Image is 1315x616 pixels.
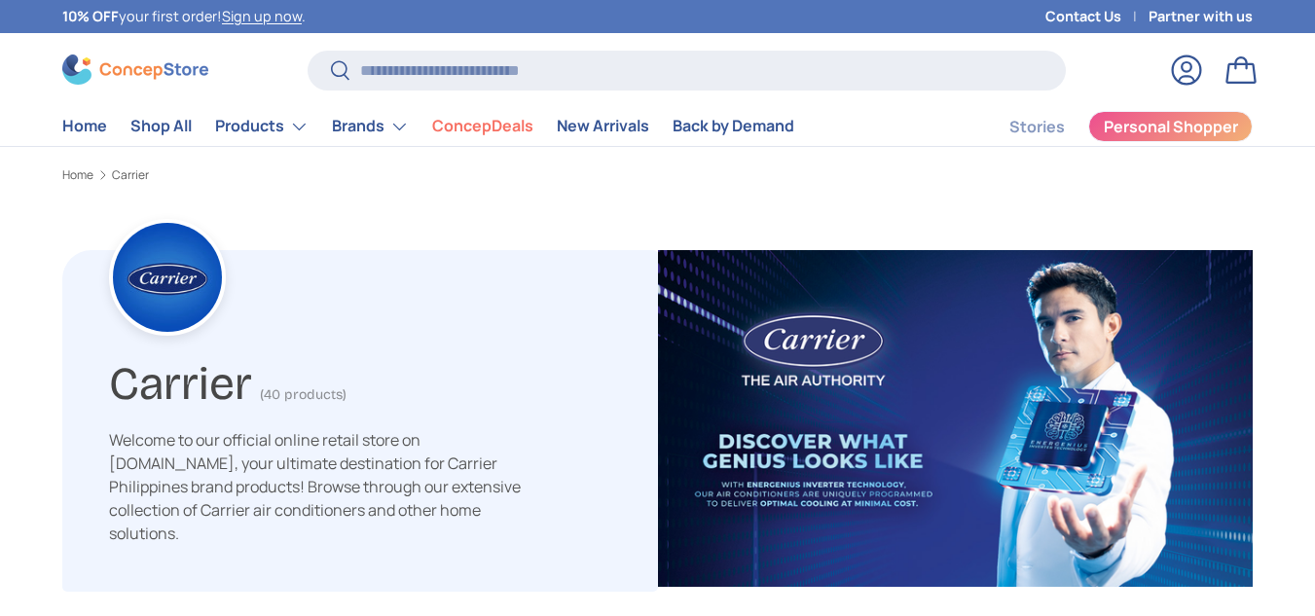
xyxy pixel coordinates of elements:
[203,107,320,146] summary: Products
[62,54,208,85] img: ConcepStore
[673,107,794,145] a: Back by Demand
[320,107,420,146] summary: Brands
[222,7,302,25] a: Sign up now
[109,428,549,545] p: Welcome to our official online retail store on [DOMAIN_NAME], your ultimate destination for Carri...
[62,107,107,145] a: Home
[1104,119,1238,134] span: Personal Shopper
[260,386,347,403] span: (40 products)
[109,348,252,412] h1: Carrier
[130,107,192,145] a: Shop All
[963,107,1253,146] nav: Secondary
[215,107,309,146] a: Products
[557,107,649,145] a: New Arrivals
[432,107,533,145] a: ConcepDeals
[62,166,1253,184] nav: Breadcrumbs
[1045,6,1149,27] a: Contact Us
[112,169,149,181] a: Carrier
[332,107,409,146] a: Brands
[1149,6,1253,27] a: Partner with us
[62,107,794,146] nav: Primary
[1088,111,1253,142] a: Personal Shopper
[62,7,119,25] strong: 10% OFF
[1009,108,1065,146] a: Stories
[62,169,93,181] a: Home
[62,6,306,27] p: your first order! .
[658,250,1254,586] img: carrier-banner-image-concepstore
